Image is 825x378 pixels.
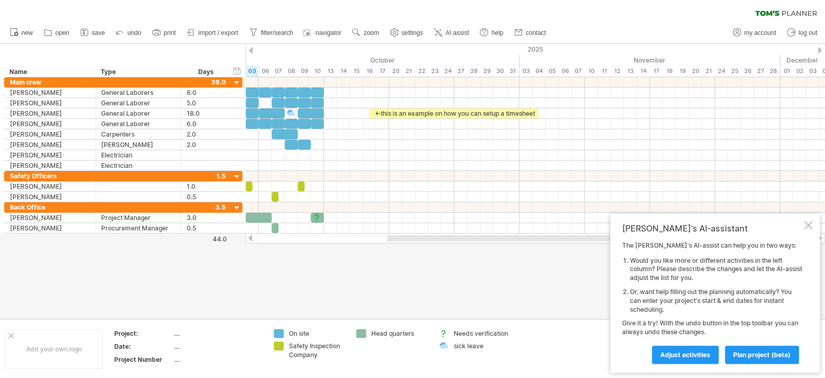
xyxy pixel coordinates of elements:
[187,129,226,139] div: 2.0
[7,26,36,40] a: new
[798,29,817,36] span: log out
[611,66,624,77] div: Wednesday, 12 November 2025
[445,29,469,36] span: AI assist
[114,342,172,351] div: Date:
[572,66,585,77] div: Friday, 7 November 2025
[10,88,90,97] div: [PERSON_NAME]
[261,29,293,36] span: filter/search
[324,66,337,77] div: Monday, 13 October 2025
[480,66,493,77] div: Wednesday, 29 October 2025
[784,26,820,40] a: log out
[652,346,719,364] a: Adjust activities
[676,66,689,77] div: Wednesday, 19 November 2025
[793,66,806,77] div: Tuesday, 2 December 2025
[431,26,472,40] a: AI assist
[630,257,802,283] li: Would you like more or different activities in the left column? Please describe the changes and l...
[754,66,767,77] div: Thursday, 27 November 2025
[767,66,780,77] div: Friday, 28 November 2025
[101,88,176,97] div: General Laborers
[402,66,415,77] div: Tuesday, 21 October 2025
[114,329,172,338] div: Project:
[174,355,261,364] div: ....
[101,98,176,108] div: General Laborer
[247,26,296,40] a: filter/search
[164,29,176,36] span: print
[301,26,344,40] a: navigator
[630,288,802,314] li: Or, want help filling out the planning automatically? You can enter your project's start & end da...
[316,29,341,36] span: navigator
[114,355,172,364] div: Project Number
[187,98,226,108] div: 5.0
[78,26,108,40] a: save
[10,202,90,212] div: Back Office
[728,66,741,77] div: Tuesday, 25 November 2025
[101,223,176,233] div: Procurement Manager
[350,66,363,77] div: Wednesday, 15 October 2025
[10,129,90,139] div: [PERSON_NAME]
[532,66,545,77] div: Tuesday, 4 November 2025
[526,29,546,36] span: contact
[10,119,90,129] div: [PERSON_NAME]
[389,66,402,77] div: Monday, 20 October 2025
[467,66,480,77] div: Tuesday, 28 October 2025
[285,66,298,77] div: Wednesday, 8 October 2025
[101,108,176,118] div: General Laborer
[702,66,715,77] div: Friday, 21 November 2025
[622,241,802,363] div: The [PERSON_NAME]'s AI-assist can help you in two ways: Give it a try! With the undo button in th...
[10,140,90,150] div: [PERSON_NAME]
[181,67,230,77] div: Days
[101,161,176,170] div: Electrician
[477,26,506,40] a: help
[806,66,819,77] div: Wednesday, 3 December 2025
[101,140,176,150] div: [PERSON_NAME]
[598,66,611,77] div: Tuesday, 11 November 2025
[184,26,241,40] a: import / export
[402,29,423,36] span: settings
[21,29,33,36] span: new
[198,29,238,36] span: import / export
[101,213,176,223] div: Project Manager
[92,29,105,36] span: save
[10,213,90,223] div: [PERSON_NAME]
[101,67,175,77] div: Type
[246,66,259,77] div: Friday, 3 October 2025
[519,55,780,66] div: November 2025
[150,26,179,40] a: print
[337,66,350,77] div: Tuesday, 14 October 2025
[101,150,176,160] div: Electrician
[10,192,90,202] div: [PERSON_NAME]
[127,29,141,36] span: undo
[113,26,144,40] a: undo
[187,108,226,118] div: 18.0
[311,66,324,77] div: Friday, 10 October 2025
[174,329,261,338] div: ....
[387,26,426,40] a: settings
[10,171,90,181] div: Safety Officers
[101,119,176,129] div: General Laborer
[454,342,511,350] div: sick leave
[187,119,226,129] div: 6.0
[371,329,428,338] div: Head quarters
[715,66,728,77] div: Monday, 24 November 2025
[10,77,90,87] div: Main crew
[5,330,103,369] div: Add your own logo
[545,66,559,77] div: Wednesday, 5 November 2025
[650,66,663,77] div: Monday, 17 November 2025
[454,329,511,338] div: Needs verification
[187,213,226,223] div: 3.0
[187,181,226,191] div: 1.0
[10,98,90,108] div: [PERSON_NAME]
[289,342,346,359] div: Safety Inspection Company
[259,66,272,77] div: Monday, 6 October 2025
[187,88,226,97] div: 6.0
[585,66,598,77] div: Monday, 10 November 2025
[349,26,382,40] a: zoom
[415,66,428,77] div: Wednesday, 22 October 2025
[363,29,379,36] span: zoom
[10,181,90,191] div: [PERSON_NAME]
[512,26,549,40] a: contact
[559,66,572,77] div: Thursday, 6 November 2025
[660,351,710,359] span: Adjust activities
[10,108,90,118] div: [PERSON_NAME]
[363,66,376,77] div: Thursday, 16 October 2025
